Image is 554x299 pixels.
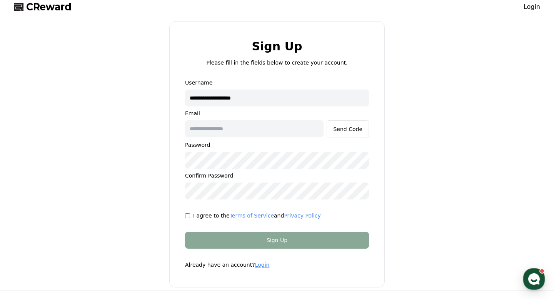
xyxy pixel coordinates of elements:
[2,235,51,254] a: Home
[185,232,369,249] button: Sign Up
[51,235,99,254] a: Messages
[114,247,133,253] span: Settings
[230,213,274,219] a: Terms of Service
[26,1,72,13] span: CReward
[524,2,540,12] a: Login
[185,172,369,179] p: Confirm Password
[193,212,321,219] p: I agree to the and
[207,59,348,66] p: Please fill in the fields below to create your account.
[64,247,87,253] span: Messages
[99,235,148,254] a: Settings
[333,125,362,133] div: Send Code
[255,262,270,268] a: Login
[284,213,320,219] a: Privacy Policy
[327,120,369,138] button: Send Code
[185,141,369,149] p: Password
[185,261,369,269] p: Already have an account?
[185,79,369,86] p: Username
[14,1,72,13] a: CReward
[200,236,354,244] div: Sign Up
[252,40,302,53] h2: Sign Up
[20,247,33,253] span: Home
[185,110,369,117] p: Email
